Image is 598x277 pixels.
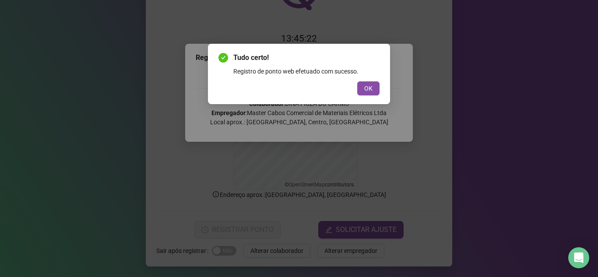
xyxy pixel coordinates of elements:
span: OK [364,84,373,93]
span: check-circle [218,53,228,63]
div: Registro de ponto web efetuado com sucesso. [233,67,380,76]
div: Open Intercom Messenger [568,247,589,268]
span: Tudo certo! [233,53,380,63]
button: OK [357,81,380,95]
